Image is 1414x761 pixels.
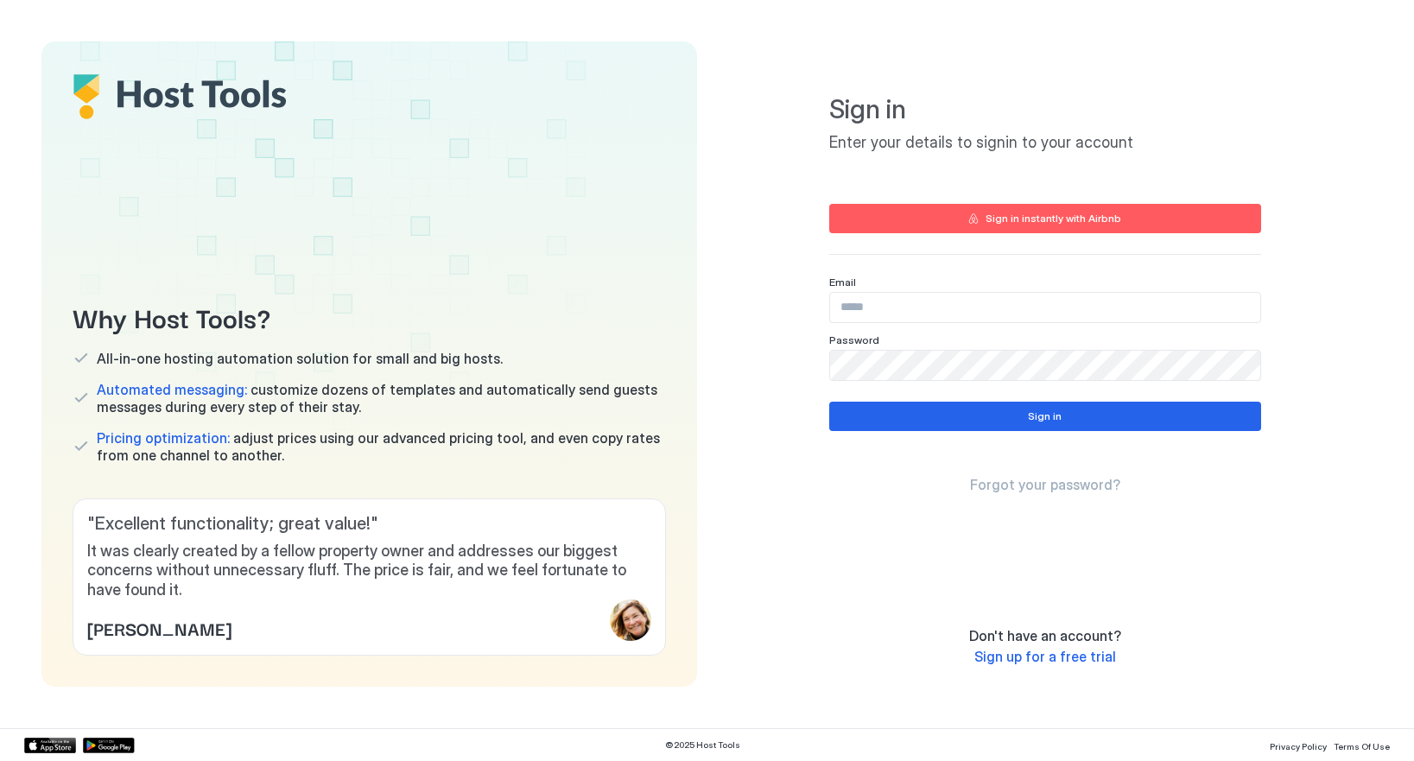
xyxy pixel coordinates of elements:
span: Email [829,276,856,289]
span: Pricing optimization: [97,429,230,447]
span: Privacy Policy [1270,741,1327,751]
span: Why Host Tools? [73,297,666,336]
div: Sign in [1028,409,1062,424]
a: Forgot your password? [970,476,1120,494]
button: Sign in [829,402,1261,431]
a: Terms Of Use [1334,736,1390,754]
div: profile [610,599,651,641]
input: Input Field [830,351,1260,380]
span: Sign up for a free trial [974,648,1116,665]
span: Password [829,333,879,346]
input: Input Field [830,293,1260,322]
span: © 2025 Host Tools [665,739,740,751]
span: All-in-one hosting automation solution for small and big hosts. [97,350,503,367]
a: App Store [24,738,76,753]
a: Google Play Store [83,738,135,753]
a: Sign up for a free trial [974,648,1116,666]
span: Automated messaging: [97,381,247,398]
span: " Excellent functionality; great value! " [87,513,651,535]
span: adjust prices using our advanced pricing tool, and even copy rates from one channel to another. [97,429,666,464]
span: Enter your details to signin to your account [829,133,1261,153]
div: Sign in instantly with Airbnb [986,211,1121,226]
span: Don't have an account? [969,627,1121,644]
span: Terms Of Use [1334,741,1390,751]
span: Forgot your password? [970,476,1120,493]
button: Sign in instantly with Airbnb [829,204,1261,233]
span: It was clearly created by a fellow property owner and addresses our biggest concerns without unne... [87,542,651,600]
a: Privacy Policy [1270,736,1327,754]
span: Sign in [829,93,1261,126]
span: [PERSON_NAME] [87,615,231,641]
span: customize dozens of templates and automatically send guests messages during every step of their s... [97,381,666,415]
